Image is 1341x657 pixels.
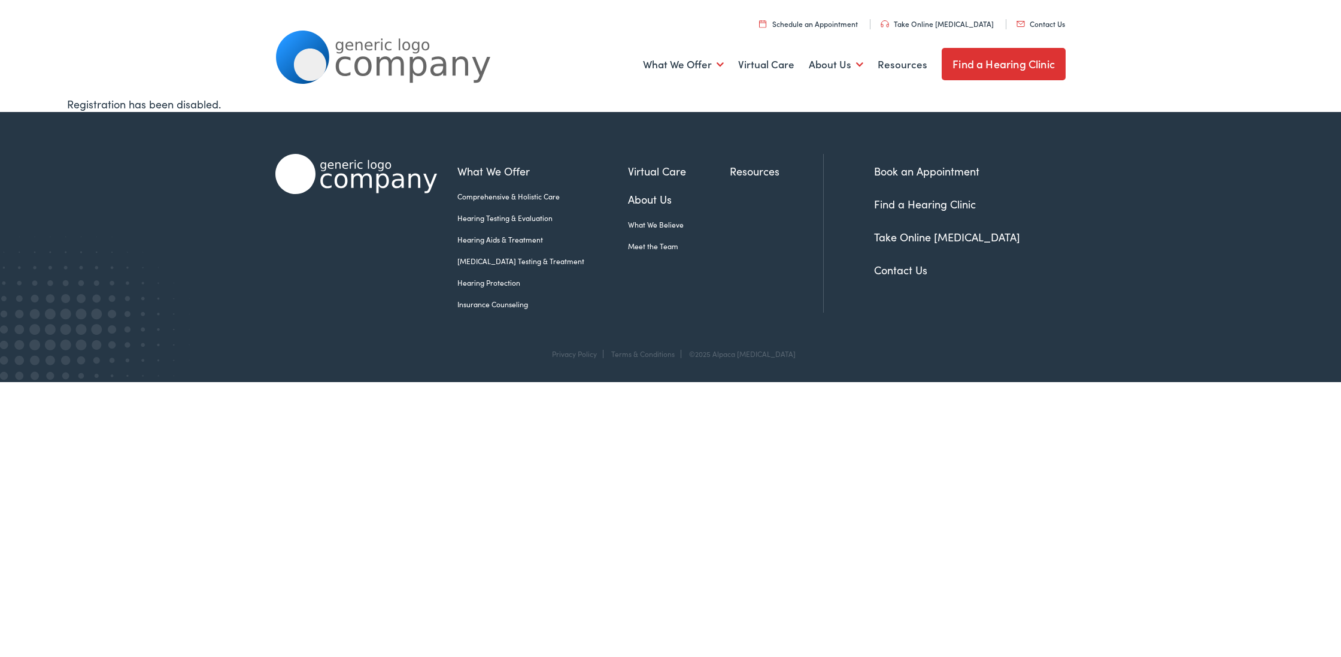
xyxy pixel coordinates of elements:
a: Contact Us [1017,19,1065,29]
a: About Us [809,43,863,87]
img: utility icon [759,20,766,28]
a: Virtual Care [628,163,730,179]
a: Find a Hearing Clinic [874,196,976,211]
a: What We Offer [457,163,628,179]
img: Alpaca Audiology [275,154,437,194]
a: Contact Us [874,262,927,277]
a: Meet the Team [628,241,730,252]
img: utility icon [1017,21,1025,27]
div: ©2025 Alpaca [MEDICAL_DATA] [683,350,796,358]
a: Insurance Counseling [457,299,628,310]
a: Hearing Protection [457,277,628,288]
a: Resources [730,163,823,179]
a: Resources [878,43,927,87]
a: Hearing Aids & Treatment [457,234,628,245]
a: Comprehensive & Holistic Care [457,191,628,202]
a: Privacy Policy [552,349,597,359]
a: Terms & Conditions [611,349,675,359]
a: Take Online [MEDICAL_DATA] [881,19,994,29]
a: Book an Appointment [874,164,979,178]
a: [MEDICAL_DATA] Testing & Treatment [457,256,628,267]
div: Registration has been disabled. [67,96,1274,112]
a: Schedule an Appointment [759,19,858,29]
a: Hearing Testing & Evaluation [457,213,628,223]
a: About Us [628,191,730,207]
a: Virtual Care [738,43,794,87]
a: Take Online [MEDICAL_DATA] [874,229,1020,244]
a: Find a Hearing Clinic [942,48,1066,80]
a: What We Believe [628,219,730,230]
a: What We Offer [643,43,724,87]
img: utility icon [881,20,889,28]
